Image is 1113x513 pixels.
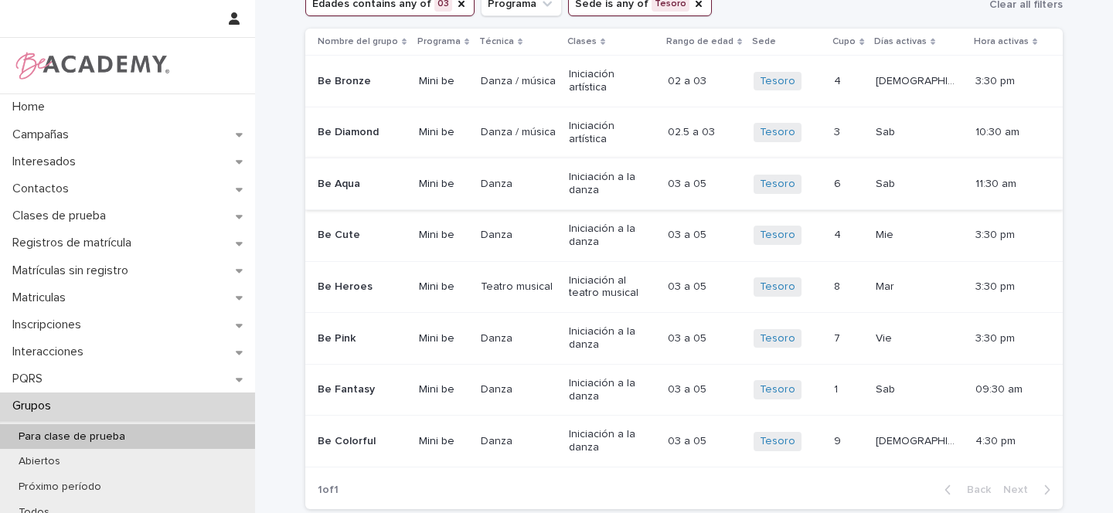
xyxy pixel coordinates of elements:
p: Be Fantasy [318,383,403,396]
p: Matrículas sin registro [6,263,141,278]
p: Técnica [479,33,514,50]
a: Tesoro [760,178,795,191]
a: Tesoro [760,280,795,294]
img: WPrjXfSUmiLcdUfaYY4Q [12,50,171,81]
tr: Be HeroesMini beTeatro musicalIniciación al teatro musical03 a 0503 a 05 Tesoro 88 MarMar 3:30 pm [305,261,1063,313]
p: 7 [834,329,843,345]
p: 03 a 05 [668,329,710,345]
p: Clases de prueba [6,209,118,223]
p: Danza [481,383,556,396]
p: Clases [567,33,597,50]
p: Mini be [419,75,468,88]
p: 10:30 am [975,126,1039,139]
p: Sab [876,175,898,191]
p: 02.5 a 03 [668,123,718,139]
p: Cupo [832,33,856,50]
p: Registros de matrícula [6,236,144,250]
p: Mini be [419,435,468,448]
p: Días activas [874,33,927,50]
p: Be Cute [318,229,403,242]
p: Danza / música [481,75,556,88]
p: Be Colorful [318,435,403,448]
tr: Be AquaMini beDanzaIniciación a la danza03 a 0503 a 05 Tesoro 66 SabSab 11:30 am [305,158,1063,210]
p: Campañas [6,127,81,142]
p: PQRS [6,372,55,386]
p: Be Bronze [318,75,403,88]
p: Inscripciones [6,318,94,332]
p: 1 of 1 [305,471,351,509]
tr: Be PinkMini beDanzaIniciación a la danza03 a 0503 a 05 Tesoro 77 VieVie 3:30 pm [305,313,1063,365]
p: 03 a 05 [668,226,710,242]
p: Iniciación artística [569,68,655,94]
p: Iniciación a la danza [569,377,655,403]
p: Iniciación a la danza [569,428,655,454]
p: Be Pink [318,332,403,345]
a: Tesoro [760,383,795,396]
a: Tesoro [760,75,795,88]
span: Back [958,484,991,495]
p: Iniciación artística [569,120,655,146]
p: Teatro musical [481,280,556,294]
p: 6 [834,175,844,191]
p: 3:30 pm [975,229,1039,242]
button: Back [932,483,997,497]
p: 3:30 pm [975,280,1039,294]
p: Danza [481,332,556,345]
p: 4 [834,72,844,88]
p: Iniciación a la danza [569,171,655,197]
p: Hora activas [974,33,1029,50]
p: 09:30 am [975,383,1039,396]
span: Next [1003,484,1037,495]
a: Tesoro [760,332,795,345]
p: 11:30 am [975,178,1039,191]
p: Danza [481,178,556,191]
tr: Be CuteMini beDanzaIniciación a la danza03 a 0503 a 05 Tesoro 44 MieMie 3:30 pm [305,209,1063,261]
p: 03 a 05 [668,175,710,191]
p: Matriculas [6,290,78,305]
p: Mini be [419,229,468,242]
p: 3:30 pm [975,75,1039,88]
p: Sede [752,33,776,50]
p: Be Diamond [318,126,403,139]
p: Mar [876,277,897,294]
p: Próximo período [6,481,114,494]
p: Abiertos [6,455,73,468]
a: Tesoro [760,126,795,139]
p: Interesados [6,155,88,169]
p: Programa [417,33,461,50]
p: Interacciones [6,345,96,359]
p: [DEMOGRAPHIC_DATA] [876,72,965,88]
p: Para clase de prueba [6,430,138,443]
p: Vie [876,329,895,345]
p: Sab [876,123,898,139]
p: Iniciación a la danza [569,223,655,249]
p: Danza / música [481,126,556,139]
p: 3 [834,123,843,139]
p: 4 [834,226,844,242]
p: 9 [834,432,844,448]
p: Be Aqua [318,178,403,191]
p: 03 a 05 [668,277,710,294]
a: Tesoro [760,435,795,448]
button: Next [997,483,1063,497]
p: Danza [481,229,556,242]
p: Iniciación al teatro musical [569,274,655,301]
p: 03 a 05 [668,432,710,448]
p: Sab [876,380,898,396]
p: Home [6,100,57,114]
tr: Be DiamondMini beDanza / músicaIniciación artística02.5 a 0302.5 a 03 Tesoro 33 SabSab 10:30 am [305,107,1063,158]
p: Mini be [419,383,468,396]
p: Mie [876,226,897,242]
tr: Be ColorfulMini beDanzaIniciación a la danza03 a 0503 a 05 Tesoro 99 [DEMOGRAPHIC_DATA][DEMOGRAPH... [305,416,1063,467]
p: 02 a 03 [668,72,710,88]
a: Tesoro [760,229,795,242]
p: 3:30 pm [975,332,1039,345]
p: Mini be [419,126,468,139]
p: 03 a 05 [668,380,710,396]
p: Mini be [419,178,468,191]
p: Be Heroes [318,280,403,294]
p: 1 [834,380,841,396]
p: [DEMOGRAPHIC_DATA] [876,432,965,448]
tr: Be FantasyMini beDanzaIniciación a la danza03 a 0503 a 05 Tesoro 11 SabSab 09:30 am [305,364,1063,416]
p: Contactos [6,182,81,196]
